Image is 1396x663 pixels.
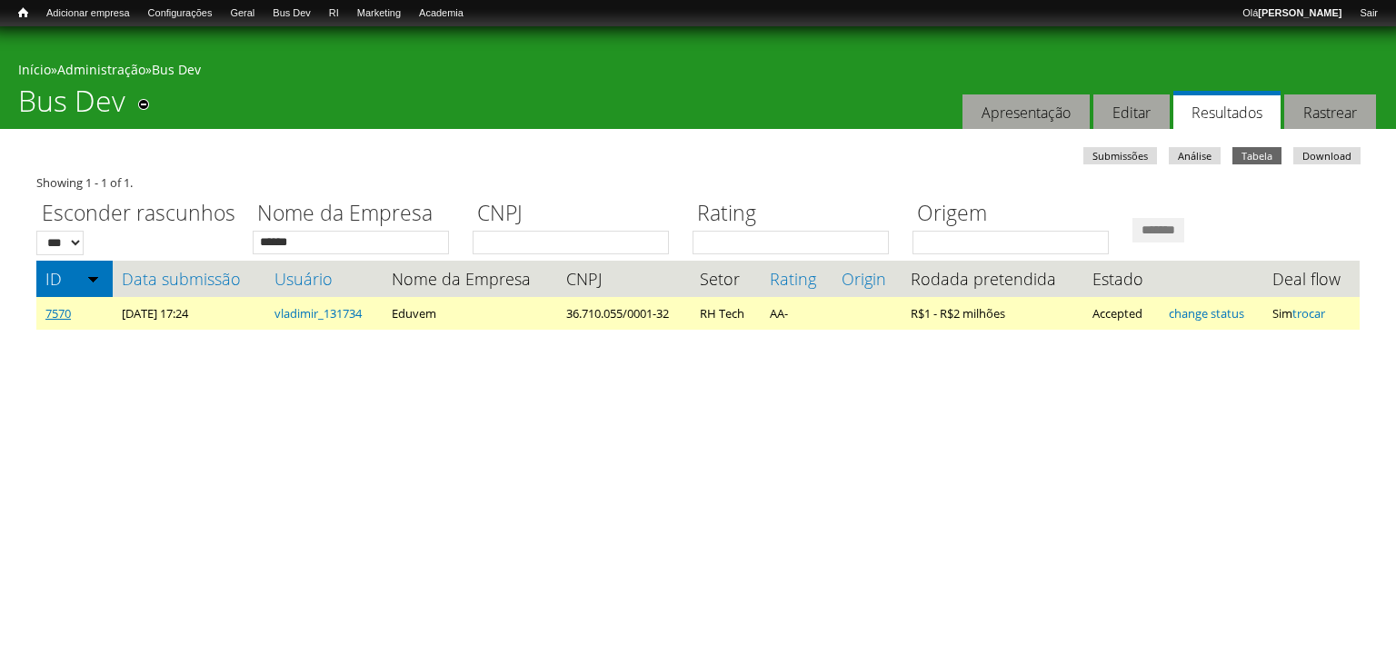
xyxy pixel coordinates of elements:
td: Accepted [1083,297,1160,330]
div: Showing 1 - 1 of 1. [36,173,1360,192]
a: 7570 [45,305,71,322]
td: [DATE] 17:24 [113,297,265,330]
th: Deal flow [1263,261,1360,297]
div: » » [18,61,1378,84]
a: Administração [57,61,145,78]
a: Origin [842,270,893,288]
td: 36.710.055/0001-32 [557,297,692,330]
a: Bus Dev [152,61,201,78]
label: Origem [912,198,1121,231]
a: trocar [1292,305,1325,322]
a: Apresentação [962,94,1090,130]
a: Usuário [274,270,374,288]
a: Olá[PERSON_NAME] [1233,5,1351,23]
th: Rodada pretendida [902,261,1083,297]
label: Rating [693,198,901,231]
a: Geral [221,5,264,23]
a: Sair [1351,5,1387,23]
a: Início [9,5,37,22]
label: CNPJ [473,198,681,231]
a: Análise [1169,147,1221,164]
td: Eduvem [383,297,557,330]
a: Data submissão [122,270,256,288]
td: RH Tech [691,297,761,330]
th: Setor [691,261,761,297]
img: ordem crescente [87,272,99,284]
h1: Bus Dev [18,84,125,129]
a: Rating [770,270,823,288]
a: Academia [410,5,473,23]
strong: [PERSON_NAME] [1258,7,1341,18]
a: Bus Dev [264,5,320,23]
th: Nome da Empresa [383,261,557,297]
a: vladimir_131734 [274,305,362,322]
td: AA- [761,297,833,330]
a: Adicionar empresa [37,5,139,23]
th: CNPJ [557,261,692,297]
span: Início [18,6,28,19]
a: Marketing [348,5,410,23]
a: Início [18,61,51,78]
a: change status [1169,305,1244,322]
a: ID [45,270,104,288]
a: Configurações [139,5,222,23]
td: Sim [1263,297,1360,330]
a: Download [1293,147,1361,164]
label: Nome da Empresa [253,198,461,231]
a: Submissões [1083,147,1157,164]
a: Editar [1093,94,1170,130]
label: Esconder rascunhos [36,198,241,231]
a: Resultados [1173,91,1281,130]
a: Tabela [1232,147,1281,164]
a: Rastrear [1284,94,1376,130]
td: R$1 - R$2 milhões [902,297,1083,330]
th: Estado [1083,261,1160,297]
a: RI [320,5,348,23]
